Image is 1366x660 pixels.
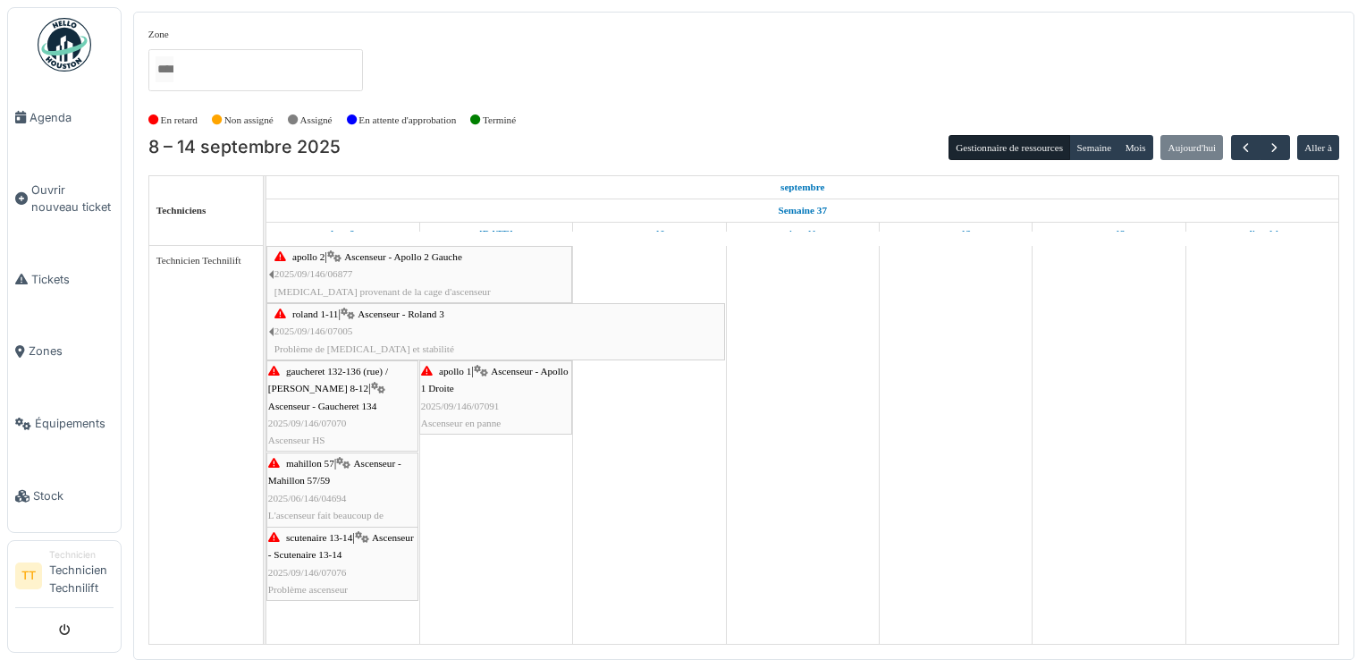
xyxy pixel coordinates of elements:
a: 12 septembre 2025 [936,223,975,245]
div: Technicien [49,548,114,562]
span: Ascenseur - Roland 3 [358,309,444,319]
span: 2025/09/146/07005 [274,326,353,336]
span: Problème de [MEDICAL_DATA] et stabilité [274,343,454,354]
a: Stock [8,460,121,532]
a: 10 septembre 2025 [629,223,670,245]
div: | [421,363,570,432]
img: Badge_color-CXgf-gQk.svg [38,18,91,72]
span: apollo 1 [439,366,471,377]
a: TT TechnicienTechnicien Technilift [15,548,114,608]
label: Non assigné [224,113,274,128]
button: Gestionnaire de ressources [949,135,1070,160]
a: 14 septembre 2025 [1243,223,1283,245]
div: | [274,306,723,358]
button: Mois [1117,135,1153,160]
a: Semaine 37 [774,199,831,222]
a: 11 septembre 2025 [784,223,821,245]
a: Agenda [8,81,121,154]
div: | [268,455,417,541]
button: Aller à [1297,135,1339,160]
span: Ascenseur en panne [421,418,501,428]
span: 2025/09/146/07076 [268,567,347,578]
span: Équipements [35,415,114,432]
span: Ascenseur - Apollo 2 Gauche [344,251,462,262]
span: roland 1-11 [292,309,338,319]
span: Stock [33,487,114,504]
span: Ascenseur - Apollo 1 Droite [421,366,569,393]
span: L'ascenseur fait beaucoup de [MEDICAL_DATA] [268,510,384,537]
span: Techniciens [156,205,207,216]
span: Ascenseur - Scutenaire 13-14 [268,532,414,560]
label: Assigné [300,113,333,128]
button: Suivant [1260,135,1289,161]
label: Terminé [483,113,516,128]
span: Tickets [31,271,114,288]
a: 8 septembre 2025 [776,176,830,199]
button: Aujourd'hui [1160,135,1223,160]
div: | [268,363,417,449]
span: 2025/09/146/06877 [274,268,353,279]
label: En retard [161,113,198,128]
span: Ascenseur HS [268,435,325,445]
span: 2025/09/146/07070 [268,418,347,428]
a: Zones [8,316,121,388]
span: apollo 2 [292,251,325,262]
label: Zone [148,27,169,42]
span: mahillon 57 [286,458,334,469]
span: 2025/09/146/07091 [421,401,500,411]
span: Ascenseur - Gaucheret 134 [268,401,376,411]
div: | [274,249,570,300]
span: Technicien Technilift [156,255,241,266]
span: Ouvrir nouveau ticket [31,182,114,216]
a: Ouvrir nouveau ticket [8,154,121,243]
label: En attente d'approbation [358,113,456,128]
li: Technicien Technilift [49,548,114,604]
span: 2025/06/146/04694 [268,493,347,503]
span: scutenaire 13-14 [286,532,352,543]
a: Équipements [8,387,121,460]
span: gaucheret 132-136 (rue) / [PERSON_NAME] 8-12 [268,366,388,393]
a: 8 septembre 2025 [326,223,359,245]
span: Zones [29,343,114,360]
span: Ascenseur - Mahillon 57/59 [268,458,401,486]
li: TT [15,563,42,589]
a: Tickets [8,243,121,316]
div: | [268,529,417,598]
button: Semaine [1069,135,1118,160]
span: [MEDICAL_DATA] provenant de la cage d'ascenseur [274,286,491,297]
h2: 8 – 14 septembre 2025 [148,137,341,158]
a: 13 septembre 2025 [1089,223,1130,245]
button: Précédent [1231,135,1261,161]
a: 9 septembre 2025 [475,223,518,245]
span: Problème ascenseur [268,584,348,595]
input: Tous [156,56,173,82]
span: Agenda [30,109,114,126]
